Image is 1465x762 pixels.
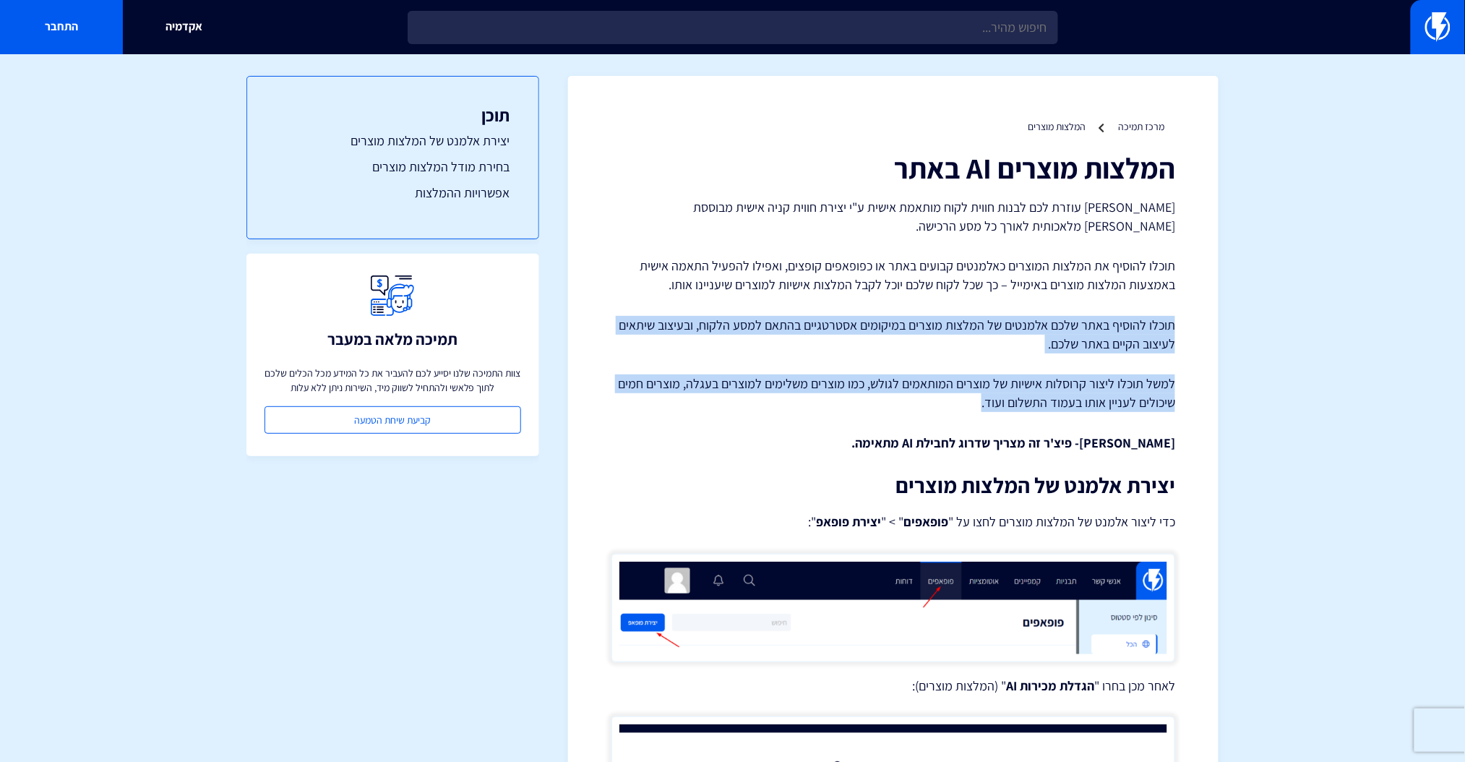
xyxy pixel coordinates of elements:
p: [PERSON_NAME] עוזרת לכם לבנות חווית לקוח מותאמת אישית ע"י יצירת חווית קניה אישית מבוססת [PERSON_N... [611,198,1175,235]
p: לאחר מכן בחרו " " (המלצות מוצרים): [611,677,1175,695]
a: קביעת שיחת הטמעה [265,406,521,434]
a: אפשרויות ההמלצות [276,184,510,202]
strong: פופאפים [903,513,948,530]
h2: יצירת אלמנט של המלצות מוצרים [611,474,1175,497]
p: תוכלו להוסיף באתר שלכם אלמנטים של המלצות מוצרים במיקומים אסטרטגיים בהתאם למסע הלקוח, ובעיצוב שיתא... [611,316,1175,353]
p: למשל תוכלו ליצור קרוסלות אישיות של מוצרים המותאמים לגולש, כמו מוצרים משלימים למוצרים בעגלה, מוצרי... [611,374,1175,411]
p: צוות התמיכה שלנו יסייע לכם להעביר את כל המידע מכל הכלים שלכם לתוך פלאשי ולהתחיל לשווק מיד, השירות... [265,366,521,395]
a: מרכז תמיכה [1118,120,1164,133]
strong: [PERSON_NAME]- פיצ'ר זה מצריך שדרוג לחבילת AI מתאימה. [851,434,1175,451]
h1: המלצות מוצרים AI באתר [611,152,1175,184]
strong: יצירת פופאפ [816,513,881,530]
strong: הגדלת מכירות AI [1006,677,1094,694]
h3: תוכן [276,106,510,124]
h3: תמיכה מלאה במעבר [327,330,457,348]
input: חיפוש מהיר... [408,11,1058,44]
p: תוכלו להוסיף את המלצות המוצרים כאלמנטים קבועים באתר או כפופאפים קופצים, ואפילו להפעיל התאמה אישית... [611,257,1175,294]
p: כדי ליצור אלמנט של המלצות מוצרים לחצו על " " > " ": [611,512,1175,532]
a: בחירת מודל המלצות מוצרים [276,158,510,176]
a: המלצות מוצרים [1028,120,1086,133]
a: יצירת אלמנט של המלצות מוצרים [276,132,510,150]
